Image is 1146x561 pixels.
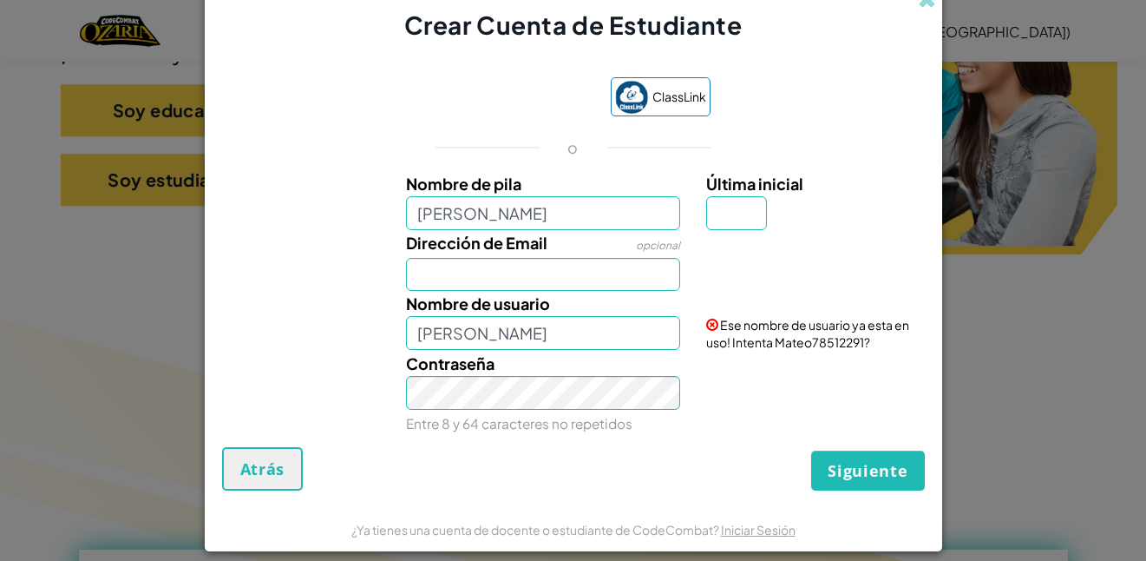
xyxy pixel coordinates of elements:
[406,174,521,194] span: Nombre de pila
[615,81,648,114] img: classlink-logo-small.png
[404,10,743,40] span: Crear Cuenta de Estudiante
[351,522,721,538] span: ¿Ya tienes una cuenta de docente o estudiante de CodeCombat?
[706,174,803,194] span: Última inicial
[427,80,602,118] iframe: Sign in with Google Button
[406,233,547,253] span: Dirección de Email
[828,460,907,481] span: Siguiente
[706,317,909,350] span: Ese nombre de usuario ya esta en uso! Intenta Mateo78512291?
[567,137,578,158] p: o
[240,459,285,479] span: Atrás
[406,415,632,432] small: Entre 8 y 64 caracteres no repetidos
[406,294,550,313] span: Nombre de usuario
[222,447,304,491] button: Atrás
[811,451,924,491] button: Siguiente
[721,522,796,538] a: Iniciar Sesión
[636,239,680,252] span: opcional
[406,353,494,373] span: Contraseña
[652,84,706,109] span: ClassLink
